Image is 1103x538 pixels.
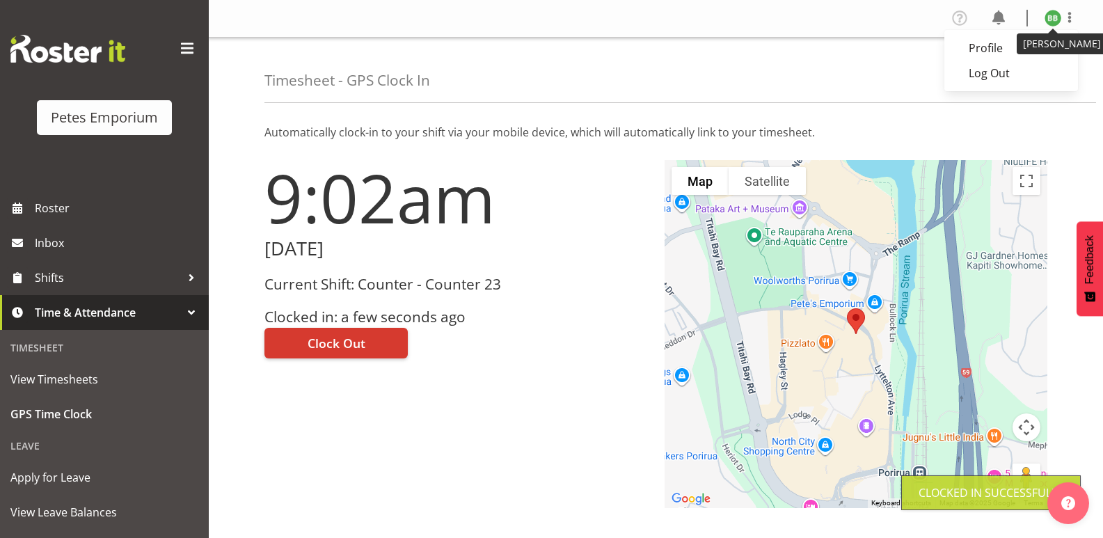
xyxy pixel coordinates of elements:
[919,484,1063,501] div: Clocked in Successfully
[672,167,729,195] button: Show street map
[3,362,205,397] a: View Timesheets
[944,61,1078,86] a: Log Out
[3,495,205,530] a: View Leave Balances
[35,198,202,219] span: Roster
[10,404,198,425] span: GPS Time Clock
[1013,464,1040,491] button: Drag Pegman onto the map to open Street View
[1084,235,1096,284] span: Feedback
[51,107,158,128] div: Petes Emporium
[1013,413,1040,441] button: Map camera controls
[35,302,181,323] span: Time & Attendance
[1045,10,1061,26] img: beena-bist9974.jpg
[3,397,205,432] a: GPS Time Clock
[668,490,714,508] img: Google
[1077,221,1103,316] button: Feedback - Show survey
[729,167,806,195] button: Show satellite imagery
[10,502,198,523] span: View Leave Balances
[264,276,648,292] h3: Current Shift: Counter - Counter 23
[35,232,202,253] span: Inbox
[35,267,181,288] span: Shifts
[264,238,648,260] h2: [DATE]
[871,498,931,508] button: Keyboard shortcuts
[1013,167,1040,195] button: Toggle fullscreen view
[3,460,205,495] a: Apply for Leave
[264,160,648,235] h1: 9:02am
[264,124,1047,141] p: Automatically clock-in to your shift via your mobile device, which will automatically link to you...
[944,35,1078,61] a: Profile
[3,333,205,362] div: Timesheet
[1061,496,1075,510] img: help-xxl-2.png
[264,328,408,358] button: Clock Out
[308,334,365,352] span: Clock Out
[264,72,430,88] h4: Timesheet - GPS Clock In
[668,490,714,508] a: Open this area in Google Maps (opens a new window)
[10,35,125,63] img: Rosterit website logo
[3,432,205,460] div: Leave
[264,309,648,325] h3: Clocked in: a few seconds ago
[10,369,198,390] span: View Timesheets
[10,467,198,488] span: Apply for Leave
